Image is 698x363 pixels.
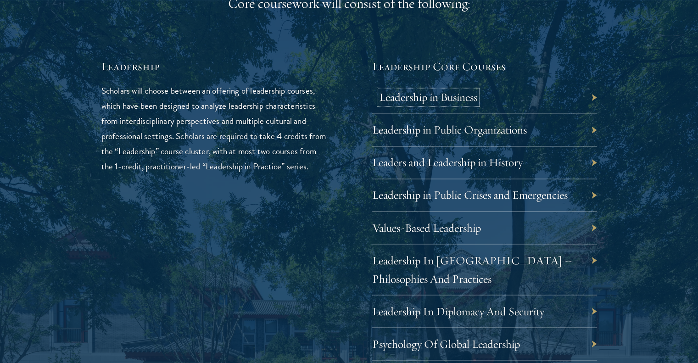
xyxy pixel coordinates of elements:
a: Psychology Of Global Leadership [372,336,520,351]
h5: Leadership [101,59,326,74]
a: Leadership In Diplomacy And Security [372,304,544,318]
h5: Leadership Core Courses [372,59,597,74]
p: Scholars will choose between an offering of leadership courses, which have been designed to analy... [101,83,326,174]
a: Leadership in Public Crises and Emergencies [372,188,568,202]
a: Leadership In [GEOGRAPHIC_DATA] – Philosophies And Practices [372,253,572,285]
a: Leadership in Business [379,90,477,104]
a: Leaders and Leadership in History [372,155,523,169]
a: Values-Based Leadership [372,220,481,235]
a: Leadership in Public Organizations [372,123,527,137]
